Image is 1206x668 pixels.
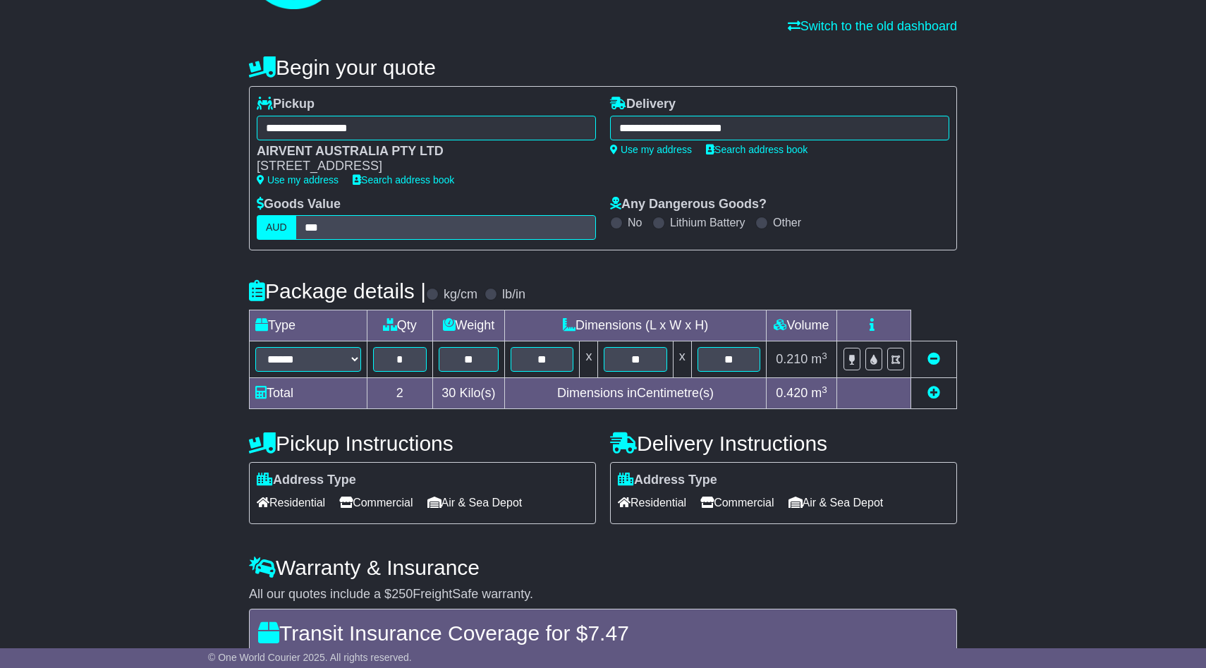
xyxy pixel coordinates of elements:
[257,492,325,514] span: Residential
[257,473,356,488] label: Address Type
[250,310,367,341] td: Type
[618,492,686,514] span: Residential
[367,310,433,341] td: Qty
[444,287,477,303] label: kg/cm
[502,287,525,303] label: lb/in
[441,386,456,400] span: 30
[258,621,948,645] h4: Transit Insurance Coverage for $
[257,159,582,174] div: [STREET_ADDRESS]
[367,378,433,409] td: 2
[788,19,957,33] a: Switch to the old dashboard
[427,492,523,514] span: Air & Sea Depot
[811,352,827,366] span: m
[505,310,767,341] td: Dimensions (L x W x H)
[673,341,691,378] td: x
[249,56,957,79] h4: Begin your quote
[257,197,341,212] label: Goods Value
[339,492,413,514] span: Commercial
[610,144,692,155] a: Use my address
[580,341,598,378] td: x
[618,473,717,488] label: Address Type
[670,216,745,229] label: Lithium Battery
[610,432,957,455] h4: Delivery Instructions
[773,216,801,229] label: Other
[391,587,413,601] span: 250
[927,386,940,400] a: Add new item
[257,215,296,240] label: AUD
[822,384,827,395] sup: 3
[505,378,767,409] td: Dimensions in Centimetre(s)
[776,386,808,400] span: 0.420
[249,556,957,579] h4: Warranty & Insurance
[257,174,339,186] a: Use my address
[249,279,426,303] h4: Package details |
[353,174,454,186] a: Search address book
[776,352,808,366] span: 0.210
[610,197,767,212] label: Any Dangerous Goods?
[249,587,957,602] div: All our quotes include a $ FreightSafe warranty.
[432,310,505,341] td: Weight
[587,621,628,645] span: 7.47
[257,144,582,159] div: AIRVENT AUSTRALIA PTY LTD
[249,432,596,455] h4: Pickup Instructions
[250,378,367,409] td: Total
[822,351,827,361] sup: 3
[706,144,808,155] a: Search address book
[208,652,412,663] span: © One World Courier 2025. All rights reserved.
[927,352,940,366] a: Remove this item
[766,310,836,341] td: Volume
[700,492,774,514] span: Commercial
[432,378,505,409] td: Kilo(s)
[628,216,642,229] label: No
[257,97,315,112] label: Pickup
[610,97,676,112] label: Delivery
[788,492,884,514] span: Air & Sea Depot
[811,386,827,400] span: m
